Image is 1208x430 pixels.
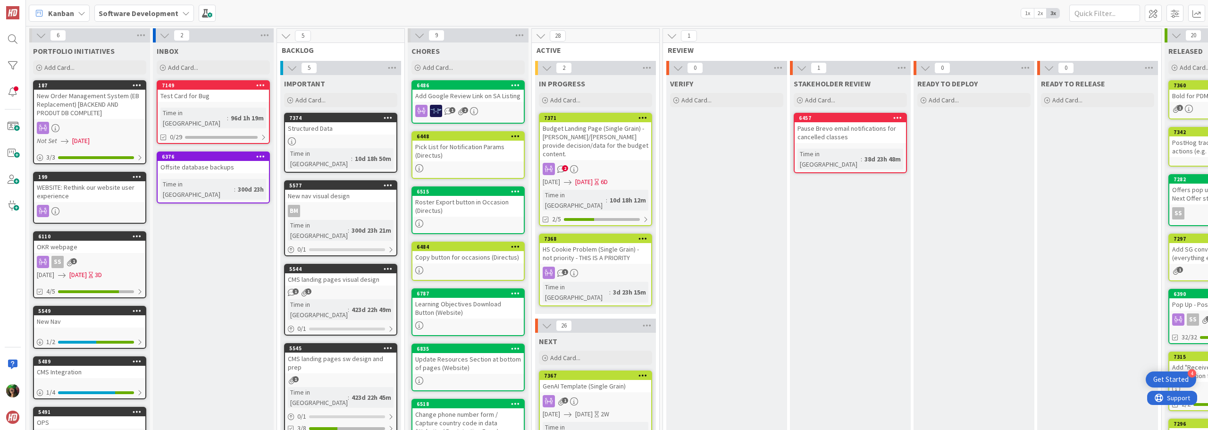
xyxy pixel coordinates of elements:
[295,30,311,42] span: 5
[235,184,266,194] div: 300d 23h
[411,186,525,234] a: 6515Roster Export button in Occasion (Directus)
[162,82,269,89] div: 7149
[284,79,325,88] span: IMPORTANT
[285,273,396,286] div: CMS landing pages visual design
[681,30,697,42] span: 1
[539,337,557,346] span: NEXT
[1177,105,1183,111] span: 1
[37,270,54,280] span: [DATE]
[285,344,396,373] div: 5545CMS landing pages sw design and prep
[539,79,585,88] span: IN PROGRESS
[289,345,396,352] div: 5545
[348,225,349,236] span: :
[228,113,266,123] div: 96d 1h 19m
[539,234,652,306] a: 7368HS Cookie Problem (Single Grain) - not priority - THIS IS A PRIORITYTime in [GEOGRAPHIC_DATA]...
[1153,375,1189,384] div: Get Started
[417,188,524,195] div: 6515
[162,153,269,160] div: 6376
[158,152,269,161] div: 6376
[158,81,269,90] div: 7149
[1185,30,1201,41] span: 20
[46,337,55,347] span: 1 / 2
[412,251,524,263] div: Copy button for occasions (Directus)
[540,122,651,160] div: Budget Landing Page (Single Grain) - [PERSON_NAME]/[PERSON_NAME] provide decision/data for the bu...
[794,113,907,173] a: 6457Pause Brevo email notifications for cancelled classesTime in [GEOGRAPHIC_DATA]:38d 23h 48m
[552,214,561,224] span: 2/5
[33,172,146,224] a: 199WEBSITE: Rethink our website user experience
[6,6,19,19] img: Visit kanbanzone.com
[411,46,440,56] span: CHORES
[1172,207,1184,219] div: SS
[1187,313,1199,326] div: SS
[157,80,270,144] a: 7149Test Card for BugTime in [GEOGRAPHIC_DATA]:96d 1h 19m0/29
[601,177,608,187] div: 6D
[34,307,145,315] div: 5549
[543,190,606,211] div: Time in [GEOGRAPHIC_DATA]
[38,409,145,415] div: 5491
[601,409,609,419] div: 2W
[51,256,64,268] div: SS
[417,133,524,140] div: 6448
[33,80,146,164] a: 187New Order Management System (EB Replacement) [BACKEND AND PRODUT DB COMPLETE]Not Set[DATE]3/3
[575,177,593,187] span: [DATE]
[34,181,145,202] div: WEBSITE: Rethink our website user experience
[37,136,57,145] i: Not Set
[352,153,394,164] div: 10d 18h 50m
[285,122,396,135] div: Structured Data
[34,408,145,429] div: 5491OPS
[562,269,568,275] span: 1
[609,287,611,297] span: :
[449,107,455,113] span: 1
[297,245,306,254] span: 0 / 1
[174,30,190,41] span: 2
[412,345,524,374] div: 6835Update Resources Section at bottom of pages (Website)
[544,372,651,379] div: 7367
[799,115,906,121] div: 6457
[412,353,524,374] div: Update Resources Section at bottom of pages (Website)
[33,46,115,56] span: PORTFOLIO INITIATIVES
[158,90,269,102] div: Test Card for Bug
[550,96,580,104] span: Add Card...
[537,45,647,55] span: ACTIVE
[305,288,311,295] span: 1
[285,244,396,255] div: 0/1
[412,243,524,251] div: 6484
[543,409,560,419] span: [DATE]
[550,30,566,42] span: 28
[34,307,145,328] div: 5549New Nav
[38,174,145,180] div: 199
[284,180,397,256] a: 5577New nav visual designBMTime in [GEOGRAPHIC_DATA]:300d 23h 21m0/1
[862,154,903,164] div: 38d 23h 48m
[297,324,306,334] span: 0 / 1
[540,114,651,160] div: 7371Budget Landing Page (Single Grain) - [PERSON_NAME]/[PERSON_NAME] provide decision/data for th...
[929,96,959,104] span: Add Card...
[412,196,524,217] div: Roster Export button in Occasion (Directus)
[160,179,234,200] div: Time in [GEOGRAPHIC_DATA]
[861,154,862,164] span: :
[411,80,525,124] a: 6486Add Google Review Link on SA ListingMH
[38,358,145,365] div: 5489
[540,235,651,243] div: 7368
[170,132,182,142] span: 0/29
[34,315,145,328] div: New Nav
[687,62,703,74] span: 0
[285,205,396,217] div: BM
[670,79,693,88] span: VERIFY
[1177,267,1183,273] span: 1
[1168,46,1203,56] span: RELEASED
[348,304,349,315] span: :
[34,408,145,416] div: 5491
[540,235,651,264] div: 7368HS Cookie Problem (Single Grain) - not priority - THIS IS A PRIORITY
[46,287,55,296] span: 4/5
[556,62,572,74] span: 2
[158,161,269,173] div: Offsite database backups
[417,244,524,250] div: 6484
[234,184,235,194] span: :
[34,366,145,378] div: CMS Integration
[293,376,299,382] span: 1
[72,136,90,146] span: [DATE]
[34,416,145,429] div: OPS
[285,411,396,422] div: 0/1
[33,231,146,298] a: 6110OKR webpageSS[DATE][DATE]3D4/5
[46,152,55,162] span: 3 / 3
